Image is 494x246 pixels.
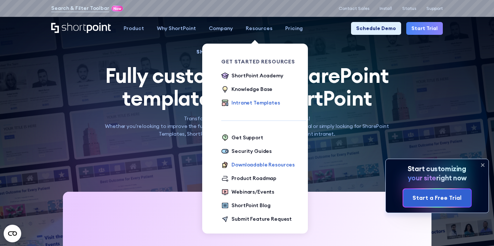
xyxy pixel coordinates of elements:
a: Why ShortPoint [150,22,202,35]
div: Company [209,25,233,32]
a: Search & Filter Toolbar [51,4,109,12]
a: Intranet Templates [221,99,280,107]
iframe: Chat Widget [362,161,494,246]
div: Security Guides [231,147,272,155]
a: Webinars/Events [221,188,274,197]
a: Product [117,22,150,35]
a: Resources [239,22,279,35]
a: Product Roadmap [221,175,276,183]
div: Webinars/Events [231,188,274,196]
div: ShortPoint Blog [231,202,271,209]
a: Knowledge Base [221,85,272,94]
div: Get Support [231,134,263,142]
a: Status [402,6,416,11]
a: Get Support [221,134,263,142]
a: Contact Sales [339,6,369,11]
div: Resources [246,25,272,32]
a: Support [426,6,443,11]
button: Open CMP widget [4,225,21,242]
div: Why ShortPoint [157,25,196,32]
div: Get Started Resources [221,59,306,64]
a: Start a Free Trial [403,189,471,207]
a: Install [380,6,392,11]
a: Pricing [279,22,309,35]
div: Submit Feature Request [231,215,292,223]
div: Pricing [285,25,303,32]
div: Downloadable Resources [231,161,295,169]
div: Intranet Templates [231,99,280,107]
div: ShortPoint Academy [231,72,283,80]
a: Company [202,22,239,35]
a: Start Trial [406,22,443,35]
a: Get started [DATE]! [205,151,289,171]
a: Submit Feature Request [221,215,292,224]
div: Product [124,25,144,32]
div: Product Roadmap [231,175,276,182]
a: Security Guides [221,147,272,156]
div: Knowledge Base [231,85,272,93]
a: Home [51,23,111,34]
a: ShortPoint Blog [221,202,271,210]
a: ShortPoint Academy [221,72,283,80]
h1: SHAREPOINT INTRANET TEMPLATES [97,49,397,54]
a: Downloadable Resources [221,161,295,169]
div: Start a Free Trial [412,194,461,202]
a: Schedule Demo [351,22,401,35]
p: Transform your Intranet with SharePoint Templates! Whether you're looking to improve the function... [97,115,397,138]
span: Fully customizable SharePoint templates with ShortPoint [105,62,389,111]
